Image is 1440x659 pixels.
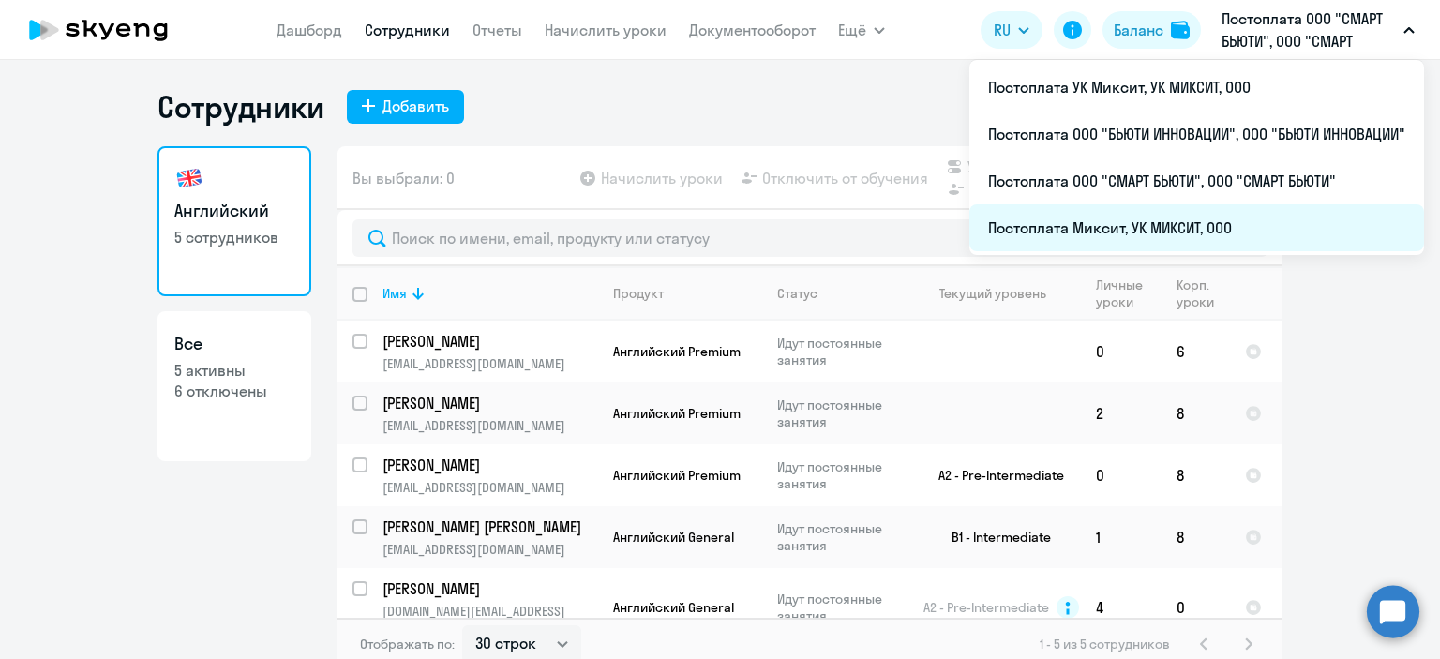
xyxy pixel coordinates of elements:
[360,636,455,652] span: Отображать по:
[1040,636,1170,652] span: 1 - 5 из 5 сотрудников
[777,520,906,554] p: Идут постоянные занятия
[382,95,449,117] div: Добавить
[777,591,906,624] p: Идут постоянные занятия
[613,285,664,302] div: Продукт
[382,455,597,475] a: [PERSON_NAME]
[907,506,1081,568] td: B1 - Intermediate
[777,458,906,492] p: Идут постоянные занятия
[382,479,597,496] p: [EMAIL_ADDRESS][DOMAIN_NAME]
[352,167,455,189] span: Вы выбрали: 0
[382,285,407,302] div: Имя
[382,393,594,413] p: [PERSON_NAME]
[1162,506,1230,568] td: 8
[1081,382,1162,444] td: 2
[1212,7,1424,52] button: Постоплата ООО "СМАРТ БЬЮТИ", ООО "СМАРТ БЬЮТИ"
[613,285,761,302] div: Продукт
[174,199,294,223] h3: Английский
[777,397,906,430] p: Идут постоянные занятия
[777,285,906,302] div: Статус
[1162,568,1230,647] td: 0
[382,517,594,537] p: [PERSON_NAME] [PERSON_NAME]
[923,599,1049,616] span: A2 - Pre-Intermediate
[613,405,741,422] span: Английский Premium
[1096,277,1148,310] div: Личные уроки
[1162,321,1230,382] td: 6
[382,393,597,413] a: [PERSON_NAME]
[382,417,597,434] p: [EMAIL_ADDRESS][DOMAIN_NAME]
[1222,7,1396,52] p: Постоплата ООО "СМАРТ БЬЮТИ", ООО "СМАРТ БЬЮТИ"
[1081,444,1162,506] td: 0
[613,599,734,616] span: Английский General
[174,332,294,356] h3: Все
[689,21,816,39] a: Документооборот
[1162,382,1230,444] td: 8
[382,578,597,599] a: [PERSON_NAME]
[277,21,342,39] a: Дашборд
[382,285,597,302] div: Имя
[157,311,311,461] a: Все5 активны6 отключены
[777,335,906,368] p: Идут постоянные занятия
[838,11,885,49] button: Ещё
[157,146,311,296] a: Английский5 сотрудников
[382,331,597,352] a: [PERSON_NAME]
[1081,321,1162,382] td: 0
[1171,21,1190,39] img: balance
[157,88,324,126] h1: Сотрудники
[174,360,294,381] p: 5 активны
[613,529,734,546] span: Английский General
[352,219,1267,257] input: Поиск по имени, email, продукту или статусу
[613,467,741,484] span: Английский Premium
[382,517,597,537] a: [PERSON_NAME] [PERSON_NAME]
[1177,277,1217,310] div: Корп. уроки
[969,60,1424,255] ul: Ещё
[347,90,464,124] button: Добавить
[174,163,204,193] img: english
[1114,19,1163,41] div: Баланс
[382,578,594,599] p: [PERSON_NAME]
[174,381,294,401] p: 6 отключены
[1081,506,1162,568] td: 1
[838,19,866,41] span: Ещё
[382,603,597,637] p: [DOMAIN_NAME][EMAIL_ADDRESS][DOMAIN_NAME]
[1162,444,1230,506] td: 8
[1102,11,1201,49] button: Балансbalance
[922,285,1080,302] div: Текущий уровень
[613,343,741,360] span: Английский Premium
[472,21,522,39] a: Отчеты
[545,21,667,39] a: Начислить уроки
[939,285,1046,302] div: Текущий уровень
[981,11,1042,49] button: RU
[1096,277,1161,310] div: Личные уроки
[174,227,294,247] p: 5 сотрудников
[907,444,1081,506] td: A2 - Pre-Intermediate
[777,285,817,302] div: Статус
[382,541,597,558] p: [EMAIL_ADDRESS][DOMAIN_NAME]
[382,355,597,372] p: [EMAIL_ADDRESS][DOMAIN_NAME]
[1081,568,1162,647] td: 4
[382,331,594,352] p: [PERSON_NAME]
[994,19,1011,41] span: RU
[1177,277,1229,310] div: Корп. уроки
[365,21,450,39] a: Сотрудники
[382,455,594,475] p: [PERSON_NAME]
